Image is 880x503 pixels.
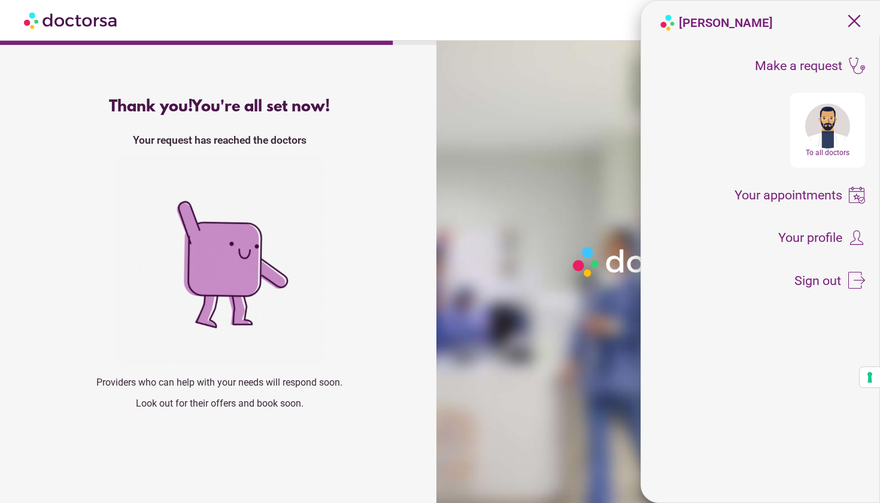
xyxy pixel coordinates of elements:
[115,155,324,365] img: success
[192,98,330,116] span: You're all set now!
[793,149,862,157] div: To all doctors
[659,14,676,31] img: logo-doctorsa-baloon.png
[679,16,773,30] strong: [PERSON_NAME]
[755,59,842,72] span: Make a request
[848,187,865,204] img: icons8-booking-100.png
[25,98,414,116] div: Thank you!
[794,274,841,287] span: Sign out
[843,10,866,32] span: close
[133,134,307,146] strong: Your request has reached the doctors
[848,229,865,246] img: icons8-customer-100.png
[25,398,414,409] p: Look out for their offers and book soon.
[735,189,842,202] span: Your appointments
[24,7,119,34] img: Doctorsa.com
[848,57,865,74] img: icons8-stethoscope-100.png
[848,272,865,289] img: icons8-sign-out-50.png
[568,242,744,281] img: Logo-Doctorsa-trans-White-partial-flat.png
[860,367,880,387] button: Your consent preferences for tracking technologies
[25,377,414,388] p: Providers who can help with your needs will respond soon.
[778,231,842,244] span: Your profile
